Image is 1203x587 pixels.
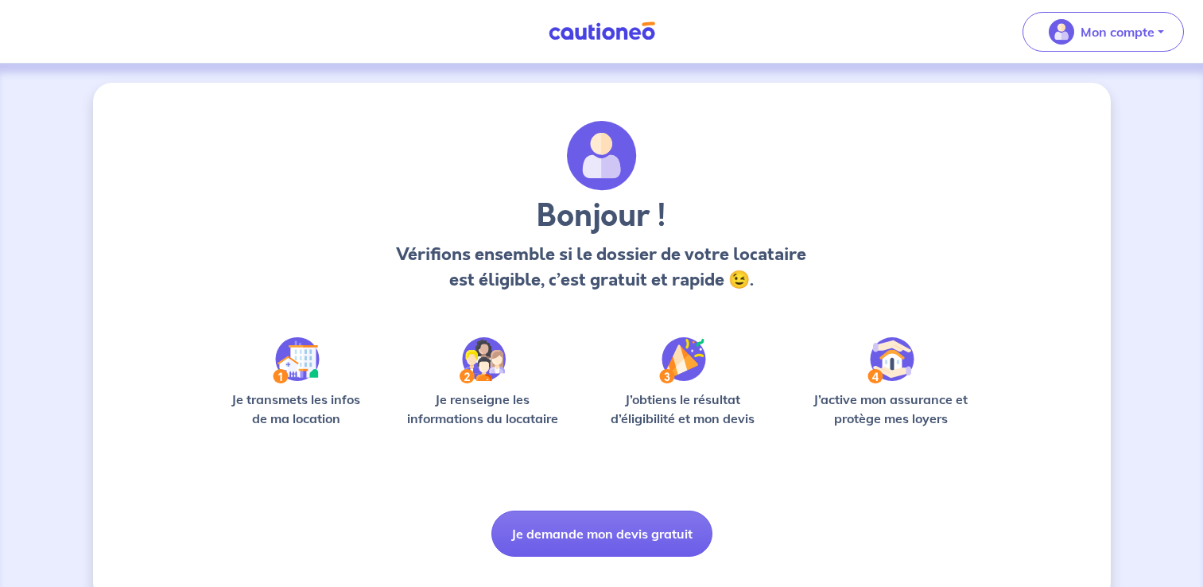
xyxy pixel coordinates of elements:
[593,390,773,428] p: J’obtiens le résultat d’éligibilité et mon devis
[392,242,811,293] p: Vérifions ensemble si le dossier de votre locataire est éligible, c’est gratuit et rapide 😉.
[1023,12,1184,52] button: illu_account_valid_menu.svgMon compte
[273,337,320,383] img: /static/90a569abe86eec82015bcaae536bd8e6/Step-1.svg
[867,337,914,383] img: /static/bfff1cf634d835d9112899e6a3df1a5d/Step-4.svg
[398,390,569,428] p: Je renseigne les informations du locataire
[798,390,984,428] p: J’active mon assurance et protège mes loyers
[460,337,506,383] img: /static/c0a346edaed446bb123850d2d04ad552/Step-2.svg
[542,21,662,41] img: Cautioneo
[1081,22,1154,41] p: Mon compte
[1049,19,1074,45] img: illu_account_valid_menu.svg
[220,390,372,428] p: Je transmets les infos de ma location
[567,121,637,191] img: archivate
[392,197,811,235] h3: Bonjour !
[491,511,712,557] button: Je demande mon devis gratuit
[659,337,706,383] img: /static/f3e743aab9439237c3e2196e4328bba9/Step-3.svg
